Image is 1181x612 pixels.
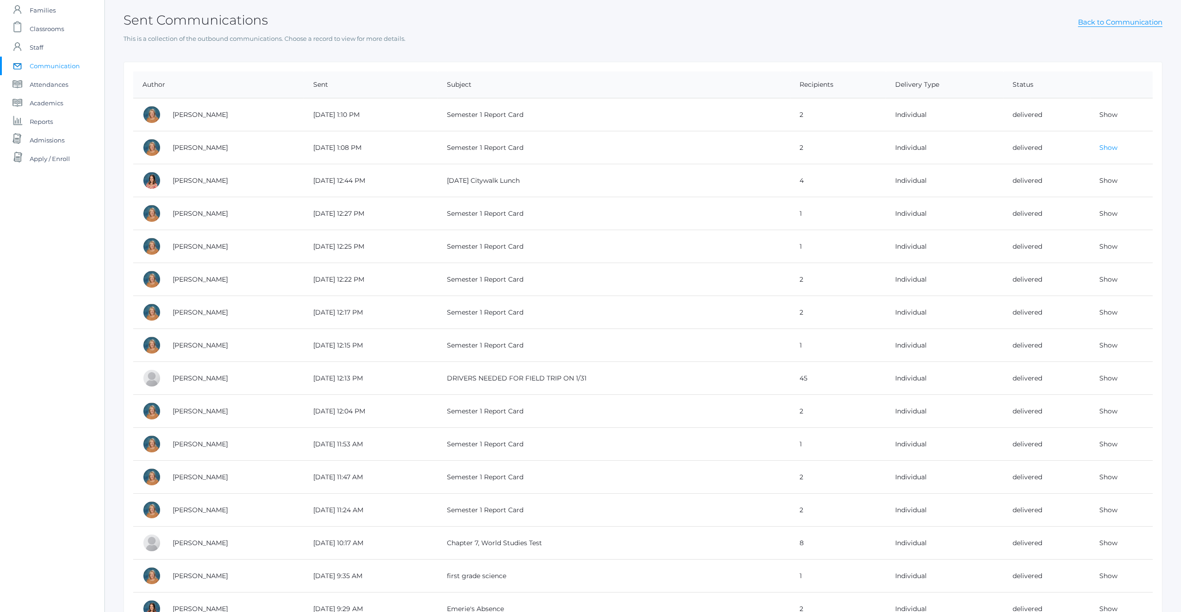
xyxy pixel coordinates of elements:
a: Show [1099,572,1117,580]
a: [PERSON_NAME] [173,473,228,481]
td: [DATE] 11:47 AM [304,461,438,494]
td: 1 [790,560,886,593]
td: 2 [790,395,886,428]
td: delivered [1003,263,1090,296]
td: 1 [790,197,886,230]
a: [PERSON_NAME] [173,176,228,185]
td: Individual [886,131,1003,164]
td: [DATE] 12:22 PM [304,263,438,296]
div: Danielle Roberts [142,138,161,157]
td: delivered [1003,362,1090,395]
a: [PERSON_NAME] [173,572,228,580]
span: Attendances [30,75,68,94]
td: Individual [886,527,1003,560]
div: Danielle Roberts [142,336,161,354]
td: Semester 1 Report Card [438,461,790,494]
a: [PERSON_NAME] [173,110,228,119]
th: Sent [304,71,438,98]
a: Back to Communication [1078,18,1162,27]
td: 8 [790,527,886,560]
td: Individual [886,197,1003,230]
td: Semester 1 Report Card [438,395,790,428]
td: 2 [790,494,886,527]
a: Show [1099,275,1117,283]
td: [DATE] Citywalk Lunch [438,164,790,197]
a: Show [1099,176,1117,185]
a: Show [1099,341,1117,349]
td: [DATE] 11:24 AM [304,494,438,527]
td: delivered [1003,527,1090,560]
td: [DATE] 10:17 AM [304,527,438,560]
td: delivered [1003,296,1090,329]
a: Show [1099,143,1117,152]
td: delivered [1003,131,1090,164]
td: 45 [790,362,886,395]
td: Individual [886,428,1003,461]
a: Show [1099,407,1117,415]
td: delivered [1003,395,1090,428]
a: [PERSON_NAME] [173,275,228,283]
a: [PERSON_NAME] [173,143,228,152]
td: Individual [886,296,1003,329]
td: delivered [1003,164,1090,197]
a: Show [1099,209,1117,218]
td: [DATE] 12:25 PM [304,230,438,263]
a: [PERSON_NAME] [173,242,228,251]
td: Individual [886,230,1003,263]
td: 4 [790,164,886,197]
td: [DATE] 9:35 AM [304,560,438,593]
th: Subject [438,71,790,98]
td: Individual [886,395,1003,428]
td: Semester 1 Report Card [438,263,790,296]
td: Semester 1 Report Card [438,98,790,131]
th: Delivery Type [886,71,1003,98]
div: Danielle Roberts [142,270,161,289]
th: Status [1003,71,1090,98]
a: Show [1099,308,1117,316]
div: Jennifer Jenkins [142,171,161,190]
span: Apply / Enroll [30,149,70,168]
span: Families [30,1,56,19]
td: delivered [1003,494,1090,527]
td: Individual [886,362,1003,395]
div: Danielle Roberts [142,567,161,585]
td: 2 [790,98,886,131]
a: Show [1099,242,1117,251]
a: Show [1099,374,1117,382]
td: [DATE] 1:08 PM [304,131,438,164]
td: delivered [1003,560,1090,593]
td: Individual [886,494,1003,527]
td: [DATE] 1:10 PM [304,98,438,131]
td: 1 [790,230,886,263]
th: Author [133,71,304,98]
td: [DATE] 12:04 PM [304,395,438,428]
td: Individual [886,461,1003,494]
td: Individual [886,263,1003,296]
td: Semester 1 Report Card [438,131,790,164]
td: first grade science [438,560,790,593]
td: [DATE] 12:27 PM [304,197,438,230]
a: [PERSON_NAME] [173,440,228,448]
td: 2 [790,296,886,329]
div: Danielle Roberts [142,237,161,256]
div: Danielle Roberts [142,501,161,519]
td: delivered [1003,428,1090,461]
div: Danielle Roberts [142,204,161,223]
td: Semester 1 Report Card [438,329,790,362]
td: 2 [790,131,886,164]
td: [DATE] 12:44 PM [304,164,438,197]
td: Semester 1 Report Card [438,296,790,329]
td: 1 [790,329,886,362]
td: 1 [790,428,886,461]
span: Communication [30,57,80,75]
a: Show [1099,110,1117,119]
div: DeLaine Keller [142,369,161,387]
a: Show [1099,473,1117,481]
h2: Sent Communications [123,13,268,27]
td: Chapter 7, World Studies Test [438,527,790,560]
td: delivered [1003,98,1090,131]
a: [PERSON_NAME] [173,209,228,218]
td: Semester 1 Report Card [438,230,790,263]
td: DRIVERS NEEDED FOR FIELD TRIP ON 1/31 [438,362,790,395]
div: Danielle Roberts [142,435,161,453]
